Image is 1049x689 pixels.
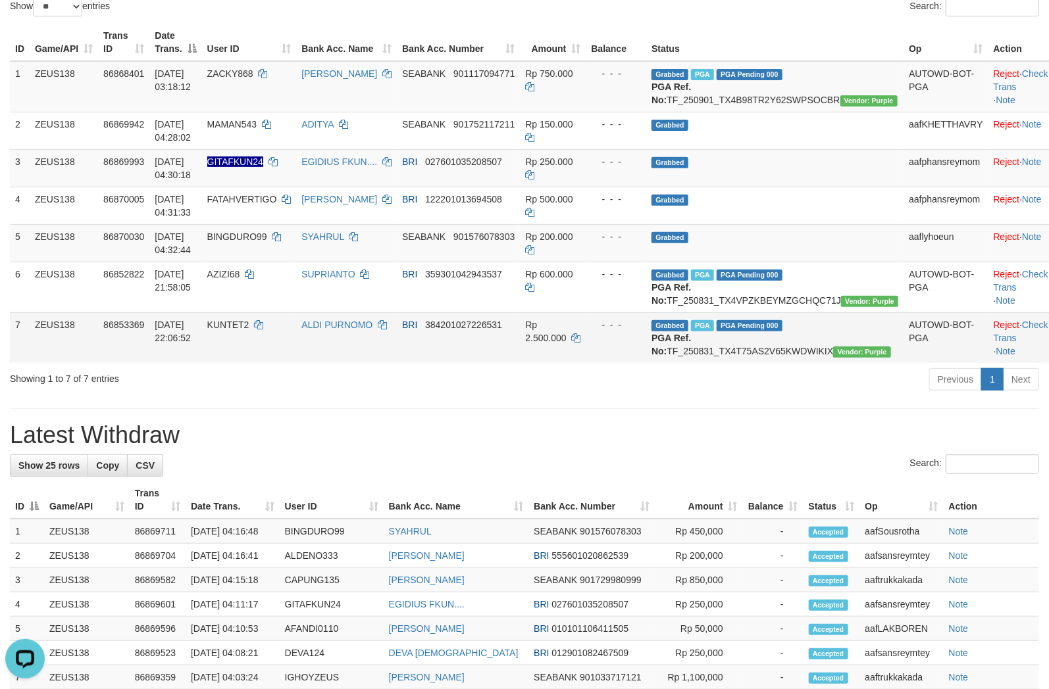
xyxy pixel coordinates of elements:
a: DEVA [DEMOGRAPHIC_DATA] [389,648,519,658]
th: Amount: activate to sort column ascending [655,481,743,519]
td: ZEUS138 [30,224,98,262]
td: 86869704 [130,544,186,568]
span: BRI [534,550,549,561]
a: 1 [981,368,1004,391]
td: DEVA124 [280,641,384,665]
span: FATAHVERTIGO [207,194,277,204]
a: Reject [994,156,1020,167]
td: Rp 200,000 [655,544,743,568]
td: 7 [10,312,30,363]
a: Check Trans [994,320,1048,343]
span: Copy 027601035208507 to clipboard [552,599,629,609]
div: - - - [592,155,642,168]
span: Accepted [809,648,848,659]
span: BRI [402,320,417,330]
a: Note [1022,231,1042,242]
span: 86870030 [103,231,144,242]
span: 86870005 [103,194,144,204]
span: Nama rekening ada tanda titik/strip, harap diedit [207,156,263,167]
span: BRI [534,623,549,634]
td: ZEUS138 [44,641,130,665]
td: [DATE] 04:15:18 [186,568,280,592]
td: 86869601 [130,592,186,617]
span: Copy 901576078303 to clipboard [580,526,641,536]
span: [DATE] 04:31:33 [155,194,191,218]
td: ALDENO333 [280,544,384,568]
span: Accepted [809,551,848,562]
td: 1 [10,61,30,112]
span: SEABANK [402,119,446,130]
span: Grabbed [652,195,688,206]
span: 86869993 [103,156,144,167]
td: BINGDURO99 [280,519,384,544]
span: Copy 555601020862539 to clipboard [552,550,629,561]
th: Op: activate to sort column ascending [904,24,988,61]
span: Marked by aaftrukkakada [691,270,714,281]
a: [PERSON_NAME] [389,550,465,561]
span: Copy 010101106411505 to clipboard [552,623,629,634]
b: PGA Ref. No: [652,82,691,105]
span: Copy 027601035208507 to clipboard [425,156,502,167]
td: 5 [10,617,44,641]
td: ZEUS138 [44,592,130,617]
span: [DATE] 03:18:12 [155,68,191,92]
span: Accepted [809,527,848,538]
a: EGIDIUS FKUN.... [389,599,465,609]
a: Reject [994,231,1020,242]
span: Accepted [809,673,848,684]
a: Reject [994,119,1020,130]
span: Rp 600.000 [525,269,573,279]
td: [DATE] 04:16:48 [186,519,280,544]
a: Note [996,346,1016,356]
td: Rp 250,000 [655,592,743,617]
td: Rp 250,000 [655,641,743,665]
span: MAMAN543 [207,119,257,130]
span: Copy 901117094771 to clipboard [453,68,515,79]
td: 86869582 [130,568,186,592]
a: Reject [994,194,1020,204]
div: - - - [592,67,642,80]
a: Note [949,672,969,682]
span: SEABANK [534,575,577,585]
th: Bank Acc. Name: activate to sort column ascending [384,481,529,519]
td: ZEUS138 [44,617,130,641]
td: AUTOWD-BOT-PGA [904,312,988,363]
a: Note [1022,119,1042,130]
span: Rp 750.000 [525,68,573,79]
span: SEABANK [534,526,577,536]
a: Copy [88,454,128,477]
td: 2 [10,112,30,149]
span: [DATE] 04:32:44 [155,231,191,255]
span: Copy 901752117211 to clipboard [453,119,515,130]
td: aafphansreymom [904,149,988,187]
td: ZEUS138 [30,112,98,149]
td: 5 [10,224,30,262]
a: [PERSON_NAME] [301,68,377,79]
span: Grabbed [652,120,688,131]
td: ZEUS138 [44,544,130,568]
span: Rp 200.000 [525,231,573,242]
a: Note [996,295,1016,306]
span: Accepted [809,600,848,611]
th: Date Trans.: activate to sort column descending [149,24,201,61]
span: Accepted [809,575,848,586]
td: aafKHETTHAVRY [904,112,988,149]
span: Copy 901576078303 to clipboard [453,231,515,242]
a: Note [996,95,1016,105]
a: SUPRIANTO [301,269,355,279]
th: Status: activate to sort column ascending [804,481,860,519]
td: - [743,544,804,568]
button: Open LiveChat chat widget [5,5,45,45]
td: Rp 50,000 [655,617,743,641]
span: Rp 150.000 [525,119,573,130]
a: Reject [994,269,1020,279]
b: PGA Ref. No: [652,282,691,306]
span: Accepted [809,624,848,635]
span: Grabbed [652,69,688,80]
span: Copy 359301042943537 to clipboard [425,269,502,279]
td: Rp 850,000 [655,568,743,592]
a: Note [949,575,969,585]
td: 4 [10,592,44,617]
span: 86852822 [103,269,144,279]
th: Balance [586,24,647,61]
